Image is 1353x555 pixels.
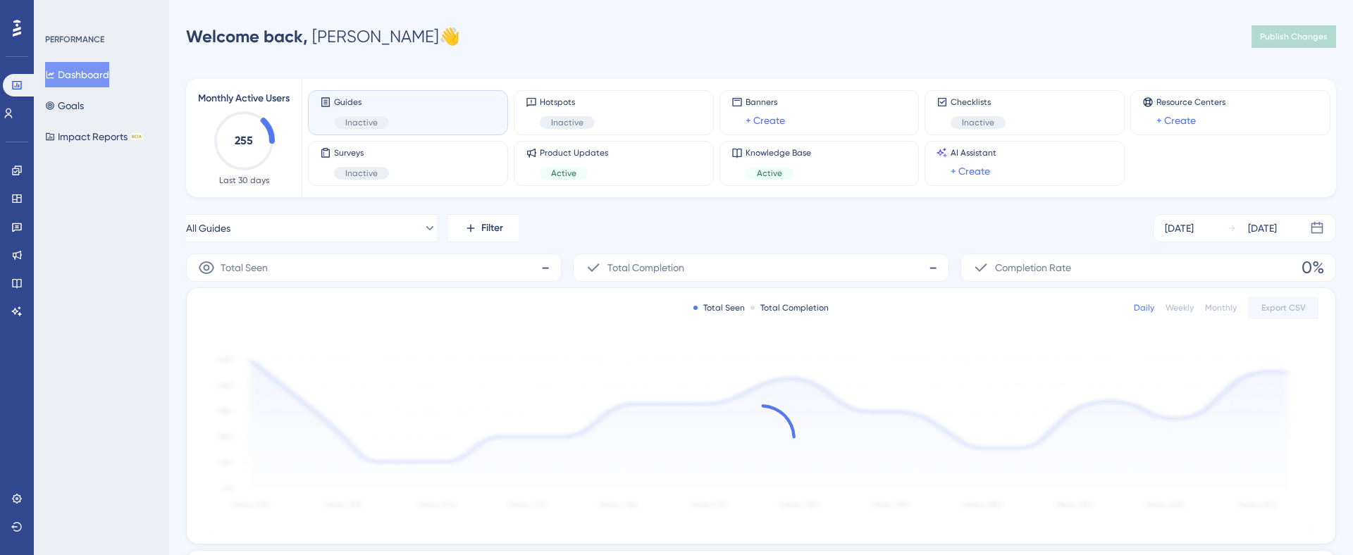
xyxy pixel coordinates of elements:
span: All Guides [186,220,230,237]
span: - [929,256,937,279]
span: Total Completion [607,259,684,276]
div: Total Seen [693,302,745,313]
div: Daily [1134,302,1154,313]
div: Total Completion [750,302,829,313]
span: Last 30 days [219,175,269,186]
span: Filter [481,220,503,237]
button: Publish Changes [1252,25,1336,48]
a: + Create [951,163,990,180]
button: Impact ReportsBETA [45,124,143,149]
span: Publish Changes [1260,31,1328,42]
span: Banners [746,96,785,108]
button: Filter [448,214,519,242]
div: Weekly [1166,302,1194,313]
span: Surveys [334,147,389,158]
span: Product Updates [540,147,608,158]
span: Inactive [345,168,378,179]
button: All Guides [186,214,437,242]
button: Export CSV [1248,297,1318,319]
span: Active [551,168,576,179]
span: 0% [1302,256,1324,279]
text: 255 [235,134,253,147]
span: Guides [334,96,389,108]
span: Inactive [551,117,583,128]
div: [DATE] [1248,220,1277,237]
span: Active [757,168,782,179]
span: Completion Rate [995,259,1071,276]
span: AI Assistant [951,147,996,158]
span: Inactive [345,117,378,128]
span: Hotspots [540,96,595,108]
span: Welcome back, [186,26,308,46]
div: PERFORMANCE [45,34,104,45]
div: [PERSON_NAME] 👋 [186,25,460,48]
div: BETA [130,133,143,140]
span: Knowledge Base [746,147,811,158]
span: Resource Centers [1156,96,1225,108]
span: - [541,256,550,279]
span: Export CSV [1261,302,1306,313]
a: + Create [746,112,785,129]
span: Total Seen [221,259,268,276]
span: Monthly Active Users [198,90,290,107]
span: Inactive [962,117,994,128]
button: Goals [45,93,84,118]
span: Checklists [951,96,1006,108]
a: + Create [1156,112,1196,129]
div: Monthly [1205,302,1237,313]
div: [DATE] [1165,220,1194,237]
button: Dashboard [45,62,109,87]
